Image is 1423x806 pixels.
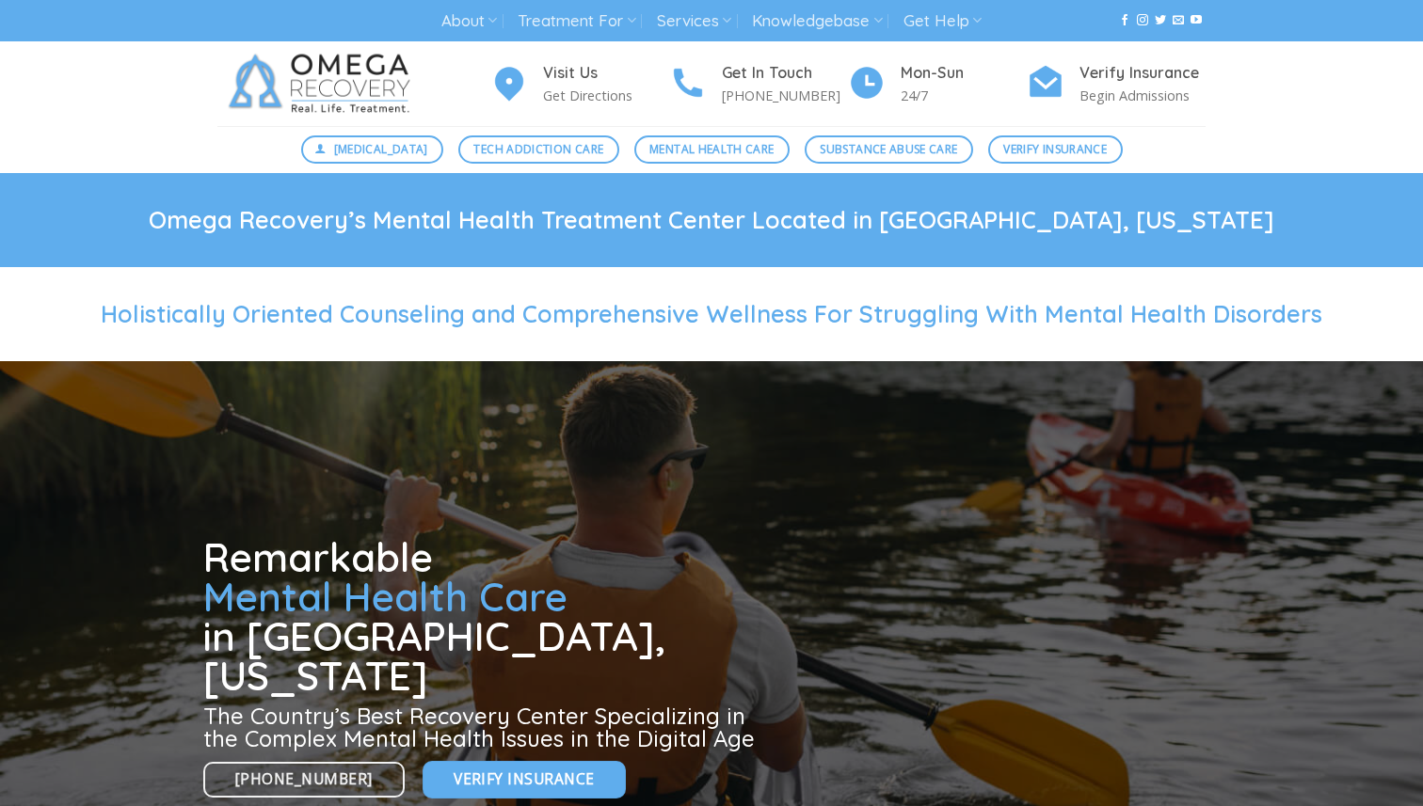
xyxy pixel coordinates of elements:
[1027,61,1206,107] a: Verify Insurance Begin Admissions
[669,61,848,107] a: Get In Touch [PHONE_NUMBER]
[543,85,669,106] p: Get Directions
[1191,14,1202,27] a: Follow on YouTube
[1137,14,1148,27] a: Follow on Instagram
[543,61,669,86] h4: Visit Us
[903,4,982,39] a: Get Help
[722,85,848,106] p: [PHONE_NUMBER]
[1173,14,1184,27] a: Send us an email
[203,704,762,750] h3: The Country’s Best Recovery Center Specializing in the Complex Mental Health Issues in the Digita...
[473,140,603,158] span: Tech Addiction Care
[490,61,669,107] a: Visit Us Get Directions
[1119,14,1130,27] a: Follow on Facebook
[235,767,373,791] span: [PHONE_NUMBER]
[988,135,1123,164] a: Verify Insurance
[657,4,731,39] a: Services
[901,85,1027,106] p: 24/7
[301,135,444,164] a: [MEDICAL_DATA]
[203,538,762,696] h1: Remarkable in [GEOGRAPHIC_DATA], [US_STATE]
[454,767,594,791] span: Verify Insurance
[634,135,790,164] a: Mental Health Care
[217,41,429,126] img: Omega Recovery
[203,572,568,622] span: Mental Health Care
[820,140,957,158] span: Substance Abuse Care
[649,140,774,158] span: Mental Health Care
[101,299,1322,328] span: Holistically Oriented Counseling and Comprehensive Wellness For Struggling With Mental Health Dis...
[1155,14,1166,27] a: Follow on Twitter
[423,761,625,798] a: Verify Insurance
[722,61,848,86] h4: Get In Touch
[441,4,497,39] a: About
[518,4,635,39] a: Treatment For
[752,4,882,39] a: Knowledgebase
[334,140,428,158] span: [MEDICAL_DATA]
[1003,140,1107,158] span: Verify Insurance
[1079,61,1206,86] h4: Verify Insurance
[805,135,973,164] a: Substance Abuse Care
[458,135,619,164] a: Tech Addiction Care
[1079,85,1206,106] p: Begin Admissions
[901,61,1027,86] h4: Mon-Sun
[203,762,405,798] a: [PHONE_NUMBER]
